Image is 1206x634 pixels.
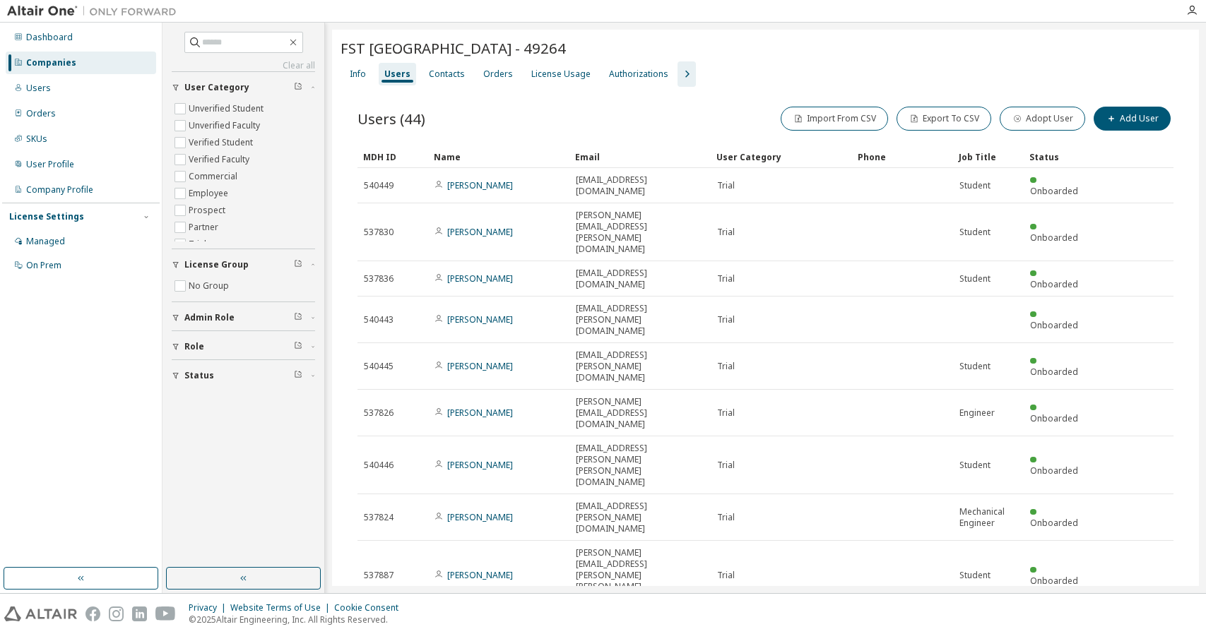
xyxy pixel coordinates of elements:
span: Student [959,273,991,285]
span: [EMAIL_ADDRESS][PERSON_NAME][DOMAIN_NAME] [576,303,704,337]
span: 540449 [364,180,394,191]
img: Altair One [7,4,184,18]
button: Admin Role [172,302,315,333]
button: Export To CSV [897,107,991,131]
span: Student [959,460,991,471]
div: License Settings [9,211,84,222]
span: Admin Role [184,312,235,323]
span: License Group [184,259,249,270]
span: [EMAIL_ADDRESS][PERSON_NAME][DOMAIN_NAME] [576,349,704,383]
div: Phone [858,145,947,168]
span: Trial [717,407,735,419]
div: Orders [26,108,56,119]
img: facebook.svg [85,606,100,621]
label: No Group [189,277,232,294]
span: Trial [717,314,735,325]
label: Employee [189,185,231,202]
span: Trial [717,512,735,523]
span: Users (44) [357,109,425,128]
span: Onboarded [1030,278,1078,290]
span: Student [959,570,991,581]
div: Status [1029,145,1089,168]
div: Dashboard [26,32,73,43]
div: Job Title [959,145,1018,168]
span: Trial [717,227,735,238]
a: Clear all [172,60,315,71]
span: [EMAIL_ADDRESS][DOMAIN_NAME] [576,268,704,290]
div: User Category [716,145,846,168]
label: Verified Student [189,134,256,151]
a: [PERSON_NAME] [447,407,513,419]
label: Partner [189,219,221,236]
div: SKUs [26,133,47,145]
button: License Group [172,249,315,280]
span: FST [GEOGRAPHIC_DATA] - 49264 [341,38,566,58]
label: Trial [189,236,209,253]
a: [PERSON_NAME] [447,226,513,238]
div: Companies [26,57,76,68]
span: Onboarded [1030,185,1078,197]
span: Clear filter [294,341,302,352]
div: Name [434,145,564,168]
span: User Category [184,82,249,93]
img: altair_logo.svg [4,606,77,621]
button: Role [172,331,315,362]
span: Onboarded [1030,232,1078,244]
span: 537887 [364,570,394,581]
span: Mechanical Engineer [959,506,1017,529]
span: 537830 [364,227,394,238]
label: Commercial [189,168,240,185]
button: Import From CSV [781,107,888,131]
button: Add User [1094,107,1171,131]
span: 537826 [364,407,394,419]
div: Website Terms of Use [230,602,334,614]
span: Student [959,361,991,372]
div: Company Profile [26,184,93,196]
div: MDH ID [363,145,422,168]
span: [PERSON_NAME][EMAIL_ADDRESS][PERSON_NAME][PERSON_NAME][DOMAIN_NAME] [576,547,704,604]
label: Unverified Faculty [189,117,263,134]
span: 540443 [364,314,394,325]
a: [PERSON_NAME] [447,273,513,285]
span: Onboarded [1030,517,1078,529]
span: Onboarded [1030,575,1078,587]
span: Clear filter [294,82,302,93]
div: Authorizations [609,68,668,80]
button: User Category [172,72,315,103]
div: On Prem [26,260,61,271]
span: Trial [717,180,735,191]
span: Trial [717,570,735,581]
p: © 2025 Altair Engineering, Inc. All Rights Reserved. [189,614,407,626]
span: 537824 [364,512,394,523]
div: Orders [483,68,513,80]
div: Privacy [189,602,230,614]
button: Status [172,360,315,391]
div: Users [26,83,51,94]
span: Student [959,180,991,191]
div: Contacts [429,68,465,80]
label: Unverified Student [189,100,266,117]
span: Trial [717,361,735,372]
span: Trial [717,273,735,285]
a: [PERSON_NAME] [447,459,513,471]
span: Clear filter [294,259,302,270]
label: Verified Faculty [189,151,252,168]
span: Role [184,341,204,352]
div: Cookie Consent [334,602,407,614]
span: 540446 [364,460,394,471]
a: [PERSON_NAME] [447,511,513,523]
span: [PERSON_NAME][EMAIL_ADDRESS][PERSON_NAME][DOMAIN_NAME] [576,210,704,255]
span: 540445 [364,361,394,372]
span: [EMAIL_ADDRESS][PERSON_NAME][DOMAIN_NAME] [576,501,704,534]
span: Status [184,370,214,381]
img: youtube.svg [155,606,176,621]
span: [EMAIL_ADDRESS][PERSON_NAME][PERSON_NAME][DOMAIN_NAME] [576,443,704,488]
a: [PERSON_NAME] [447,179,513,191]
span: Clear filter [294,370,302,381]
a: [PERSON_NAME] [447,360,513,372]
a: [PERSON_NAME] [447,313,513,325]
div: License Usage [531,68,591,80]
span: [PERSON_NAME][EMAIL_ADDRESS][DOMAIN_NAME] [576,396,704,430]
div: Users [384,68,410,80]
label: Prospect [189,202,228,219]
